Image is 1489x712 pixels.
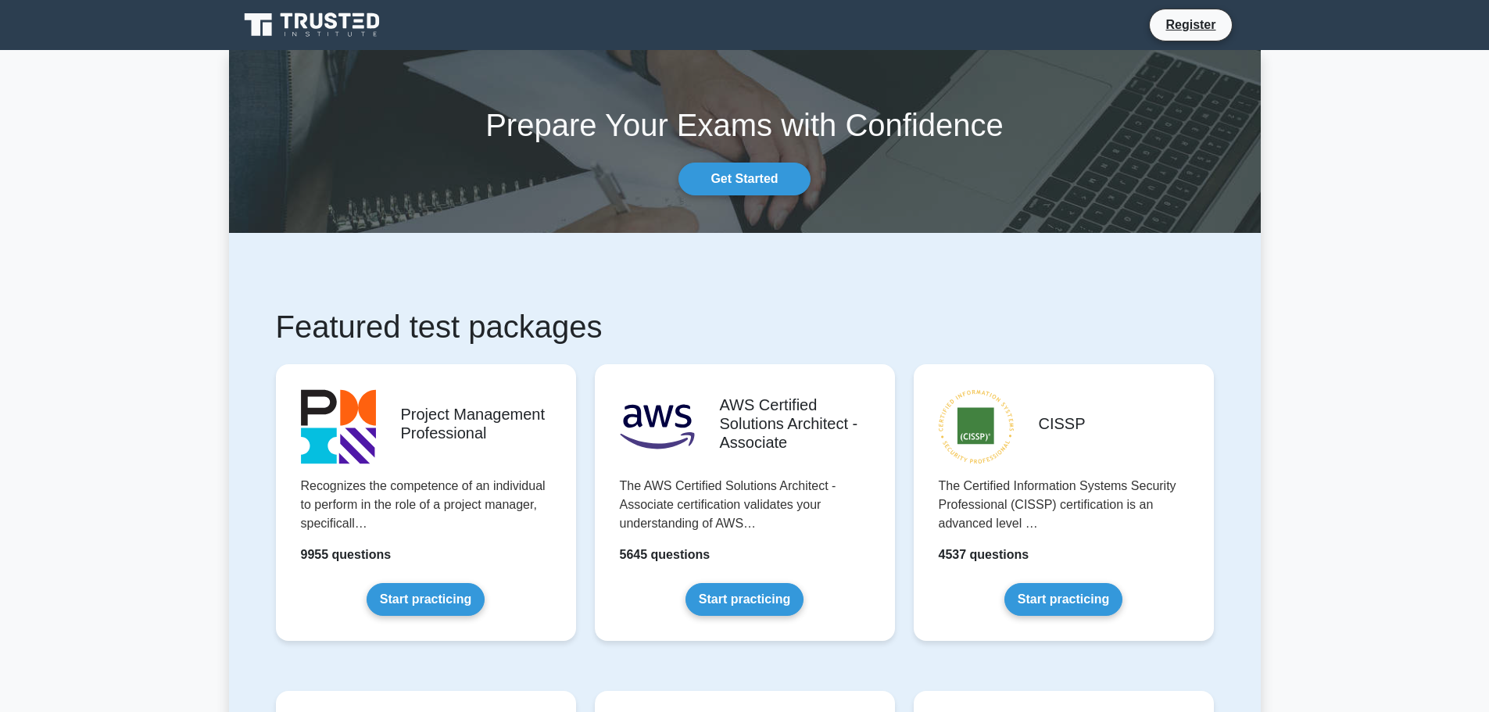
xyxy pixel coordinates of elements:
h1: Featured test packages [276,308,1214,345]
a: Get Started [678,163,810,195]
a: Start practicing [367,583,485,616]
h1: Prepare Your Exams with Confidence [229,106,1261,144]
a: Start practicing [1004,583,1122,616]
a: Register [1156,15,1225,34]
a: Start practicing [685,583,804,616]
